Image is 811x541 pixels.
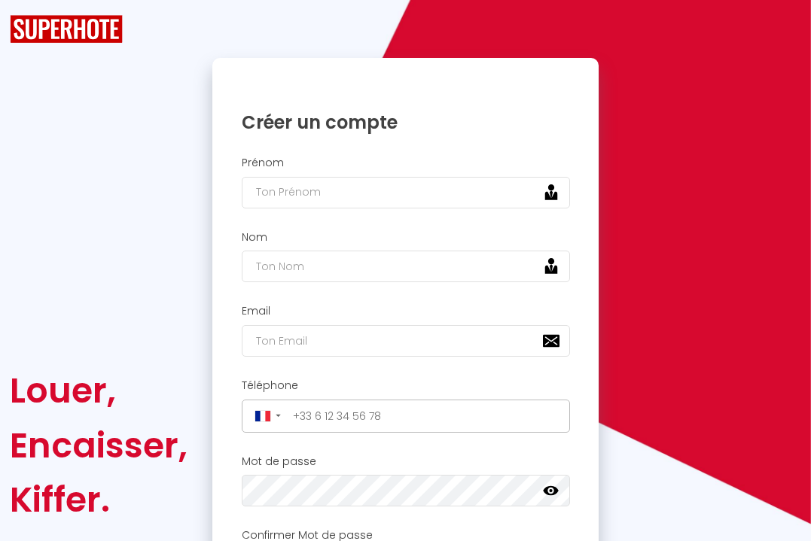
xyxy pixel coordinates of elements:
div: Louer, [10,363,188,418]
div: Kiffer. [10,473,188,527]
h2: Prénom [242,157,570,169]
h2: Mot de passe [242,455,570,468]
h2: Nom [242,231,570,244]
input: Ton Email [242,325,570,357]
input: +33 6 12 34 56 78 [288,404,566,428]
span: ▼ [274,412,282,419]
input: Ton Prénom [242,177,570,208]
h1: Créer un compte [242,111,570,134]
div: Encaisser, [10,418,188,473]
h2: Email [242,305,570,318]
img: SuperHote logo [10,15,123,43]
h2: Téléphone [242,379,570,392]
input: Ton Nom [242,251,570,282]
